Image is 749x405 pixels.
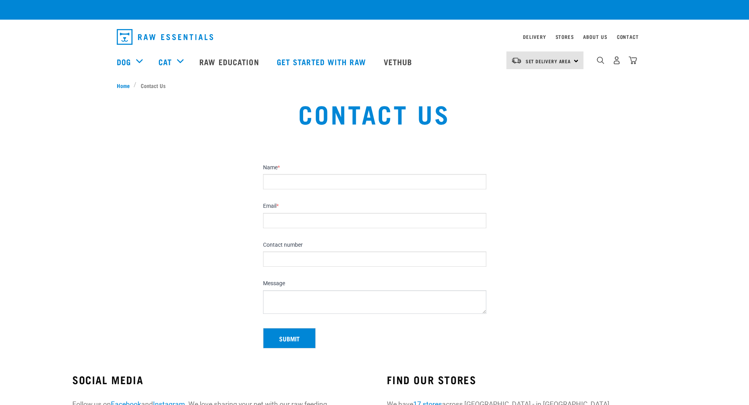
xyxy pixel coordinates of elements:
[376,46,422,77] a: Vethub
[269,46,376,77] a: Get started with Raw
[613,56,621,64] img: user.png
[556,35,574,38] a: Stores
[583,35,607,38] a: About Us
[263,242,486,249] label: Contact number
[72,374,362,386] h3: SOCIAL MEDIA
[117,56,131,68] a: Dog
[263,280,486,287] label: Message
[117,81,134,90] a: Home
[117,29,213,45] img: Raw Essentials Logo
[191,46,269,77] a: Raw Education
[387,374,676,386] h3: FIND OUR STORES
[629,56,637,64] img: home-icon@2x.png
[117,81,130,90] span: Home
[263,203,486,210] label: Email
[158,56,172,68] a: Cat
[526,60,571,62] span: Set Delivery Area
[263,328,316,348] button: Submit
[617,35,639,38] a: Contact
[139,99,610,127] h1: Contact Us
[523,35,546,38] a: Delivery
[511,57,522,64] img: van-moving.png
[597,57,604,64] img: home-icon-1@2x.png
[117,81,633,90] nav: breadcrumbs
[263,164,486,171] label: Name
[110,26,639,48] nav: dropdown navigation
